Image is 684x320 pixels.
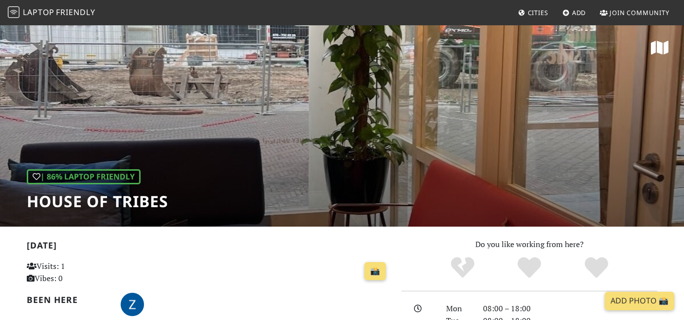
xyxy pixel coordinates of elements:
a: Add Photo 📸 [605,292,674,310]
a: Cities [514,4,552,21]
img: 5063-zoe.jpg [121,293,144,316]
h2: [DATE] [27,240,390,254]
p: Do you like working from here? [401,238,657,251]
a: 📸 [364,262,386,281]
span: Add [572,8,586,17]
span: Laptop [23,7,54,18]
h2: Been here [27,295,109,305]
div: Mon [440,302,477,315]
div: Definitely! [563,256,630,280]
a: Add [558,4,590,21]
span: Friendly [56,7,95,18]
a: Join Community [596,4,673,21]
div: 08:00 – 18:00 [477,302,663,315]
div: No [429,256,496,280]
p: Visits: 1 Vibes: 0 [27,260,140,285]
span: foodzoen [121,298,144,309]
img: LaptopFriendly [8,6,19,18]
div: | 86% Laptop Friendly [27,169,141,185]
div: Yes [496,256,563,280]
a: LaptopFriendly LaptopFriendly [8,4,95,21]
span: Cities [528,8,548,17]
h1: House of Tribes [27,192,168,211]
span: Join Community [610,8,669,17]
